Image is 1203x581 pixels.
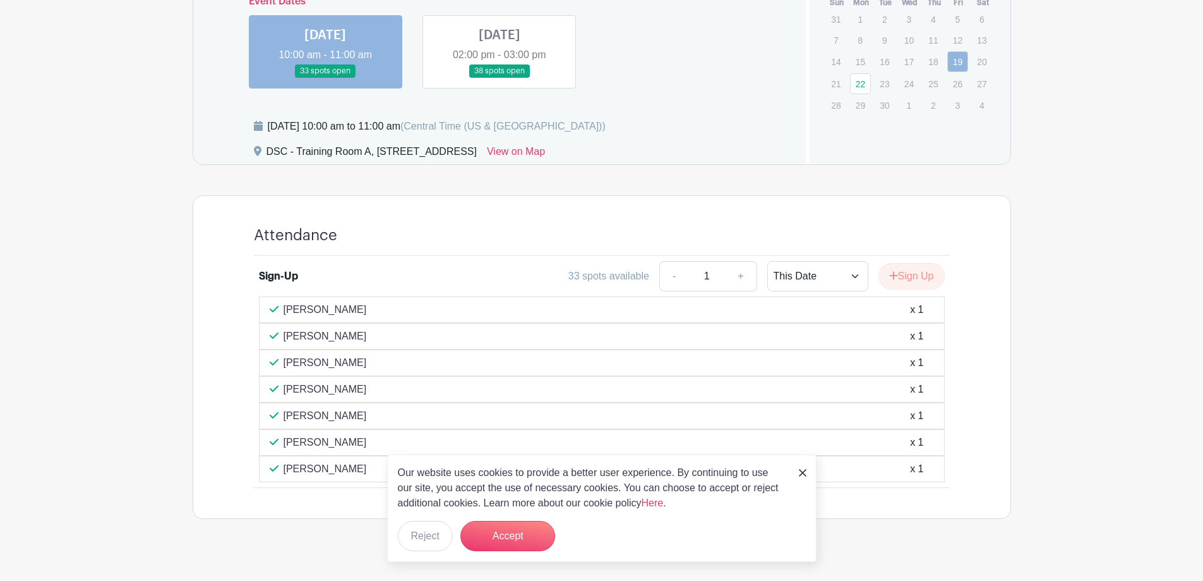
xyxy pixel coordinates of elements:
p: [PERSON_NAME] [284,382,367,397]
p: 17 [899,52,919,71]
p: [PERSON_NAME] [284,435,367,450]
p: 4 [971,95,992,115]
p: 30 [874,95,895,115]
p: 31 [825,9,846,29]
p: 27 [971,74,992,94]
button: Reject [398,521,453,551]
p: 2 [874,9,895,29]
p: 4 [923,9,943,29]
a: Here [642,498,664,508]
p: 7 [825,30,846,50]
p: 13 [971,30,992,50]
h4: Attendance [254,226,337,245]
span: (Central Time (US & [GEOGRAPHIC_DATA])) [400,121,606,131]
p: 16 [874,52,895,71]
p: [PERSON_NAME] [284,355,367,370]
a: 22 [850,73,871,94]
a: View on Map [487,144,545,164]
p: 12 [947,30,968,50]
a: 19 [947,51,968,72]
a: + [725,261,757,291]
button: Accept [460,521,555,551]
p: 26 [947,74,968,94]
p: 20 [971,52,992,71]
div: DSC - Training Room A, [STREET_ADDRESS] [266,144,477,164]
p: 3 [947,95,968,115]
p: 11 [923,30,943,50]
p: 5 [947,9,968,29]
p: 21 [825,74,846,94]
a: - [659,261,688,291]
p: [PERSON_NAME] [284,329,367,344]
p: 6 [971,9,992,29]
button: Sign Up [878,263,945,290]
p: [PERSON_NAME] [284,302,367,317]
p: 14 [825,52,846,71]
p: 1 [899,95,919,115]
p: Our website uses cookies to provide a better user experience. By continuing to use our site, you ... [398,465,786,511]
p: 23 [874,74,895,94]
div: [DATE] 10:00 am to 11:00 am [268,119,606,134]
p: 8 [850,30,871,50]
div: Sign-Up [259,269,298,284]
div: x 1 [910,408,923,424]
p: 2 [923,95,943,115]
p: 25 [923,74,943,94]
img: close_button-5f87c8562297e5c2d7936805f587ecaba9071eb48480494691a3f1689db116b3.svg [799,469,806,477]
div: x 1 [910,302,923,317]
p: 9 [874,30,895,50]
p: 3 [899,9,919,29]
p: 28 [825,95,846,115]
p: 18 [923,52,943,71]
div: x 1 [910,462,923,477]
div: x 1 [910,382,923,397]
p: 10 [899,30,919,50]
p: [PERSON_NAME] [284,408,367,424]
div: x 1 [910,435,923,450]
p: 15 [850,52,871,71]
p: 29 [850,95,871,115]
div: x 1 [910,355,923,370]
p: [PERSON_NAME] [284,462,367,477]
p: 24 [899,74,919,94]
p: 1 [850,9,871,29]
div: 33 spots available [568,269,649,284]
div: x 1 [910,329,923,344]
